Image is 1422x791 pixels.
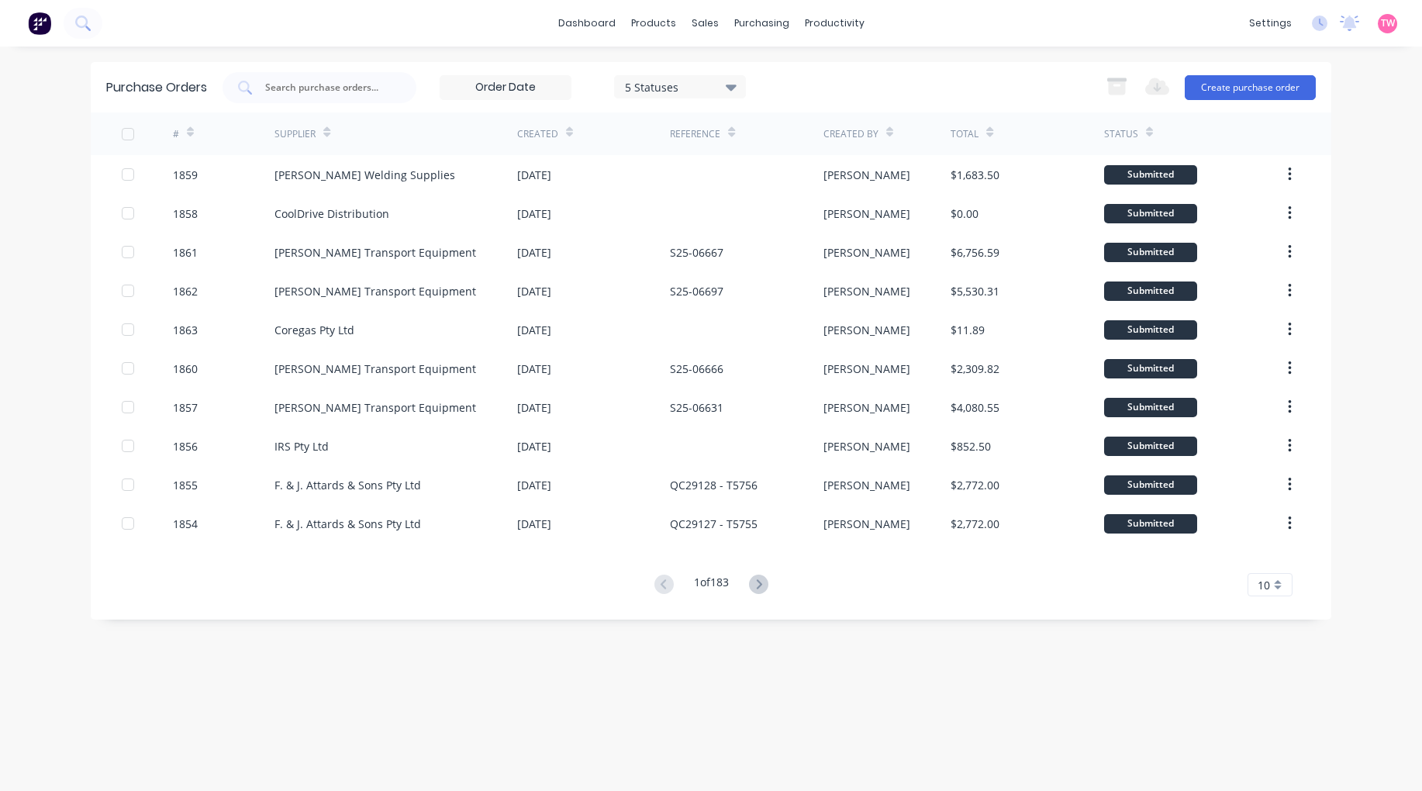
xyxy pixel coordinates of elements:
div: 1854 [173,516,198,532]
input: Order Date [440,76,571,99]
div: $6,756.59 [951,244,999,261]
div: [PERSON_NAME] Transport Equipment [274,361,476,377]
div: [PERSON_NAME] [823,206,910,222]
div: QC29127 - T5755 [670,516,758,532]
div: [PERSON_NAME] [823,283,910,299]
div: [DATE] [517,322,551,338]
button: Create purchase order [1185,75,1316,100]
div: settings [1241,12,1299,35]
div: 1858 [173,206,198,222]
div: S25-06666 [670,361,723,377]
div: 1863 [173,322,198,338]
img: Factory [28,12,51,35]
div: 1860 [173,361,198,377]
div: [PERSON_NAME] Transport Equipment [274,244,476,261]
div: [DATE] [517,167,551,183]
div: purchasing [727,12,797,35]
div: [PERSON_NAME] [823,361,910,377]
div: F. & J. Attards & Sons Pty Ltd [274,516,421,532]
div: [PERSON_NAME] [823,167,910,183]
span: 10 [1258,577,1270,593]
div: Coregas Pty Ltd [274,322,354,338]
div: [DATE] [517,399,551,416]
div: Submitted [1104,514,1197,534]
div: 1861 [173,244,198,261]
div: $2,772.00 [951,477,999,493]
div: [PERSON_NAME] Welding Supplies [274,167,455,183]
div: productivity [797,12,872,35]
div: # [173,127,179,141]
div: [DATE] [517,283,551,299]
div: Purchase Orders [106,78,207,97]
div: Submitted [1104,320,1197,340]
div: S25-06631 [670,399,723,416]
div: Created [517,127,558,141]
div: Submitted [1104,475,1197,495]
div: QC29128 - T5756 [670,477,758,493]
div: 1 of 183 [694,574,729,596]
div: [PERSON_NAME] [823,322,910,338]
div: CoolDrive Distribution [274,206,389,222]
div: S25-06667 [670,244,723,261]
div: $1,683.50 [951,167,999,183]
div: sales [684,12,727,35]
div: $2,772.00 [951,516,999,532]
div: $11.89 [951,322,985,338]
div: [PERSON_NAME] [823,477,910,493]
div: Submitted [1104,282,1197,301]
div: Submitted [1104,359,1197,378]
div: IRS Pty Ltd [274,438,329,454]
div: $2,309.82 [951,361,999,377]
span: TW [1381,16,1395,30]
div: Supplier [274,127,316,141]
div: [DATE] [517,438,551,454]
div: [DATE] [517,361,551,377]
div: [PERSON_NAME] [823,438,910,454]
div: products [623,12,684,35]
div: 1859 [173,167,198,183]
div: $0.00 [951,206,978,222]
div: Submitted [1104,437,1197,456]
div: 1862 [173,283,198,299]
div: Status [1104,127,1138,141]
div: Submitted [1104,165,1197,185]
div: [PERSON_NAME] Transport Equipment [274,283,476,299]
div: [PERSON_NAME] [823,244,910,261]
div: 1855 [173,477,198,493]
div: [PERSON_NAME] [823,516,910,532]
div: 1857 [173,399,198,416]
div: 1856 [173,438,198,454]
div: $5,530.31 [951,283,999,299]
input: Search purchase orders... [264,80,392,95]
div: Submitted [1104,398,1197,417]
div: [DATE] [517,244,551,261]
div: [DATE] [517,206,551,222]
div: Reference [670,127,720,141]
div: [PERSON_NAME] Transport Equipment [274,399,476,416]
div: Total [951,127,978,141]
div: [PERSON_NAME] [823,399,910,416]
div: Created By [823,127,878,141]
div: [DATE] [517,477,551,493]
a: dashboard [551,12,623,35]
div: Submitted [1104,204,1197,223]
div: F. & J. Attards & Sons Pty Ltd [274,477,421,493]
div: [DATE] [517,516,551,532]
div: 5 Statuses [625,78,736,95]
div: S25-06697 [670,283,723,299]
div: $4,080.55 [951,399,999,416]
div: Submitted [1104,243,1197,262]
div: $852.50 [951,438,991,454]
